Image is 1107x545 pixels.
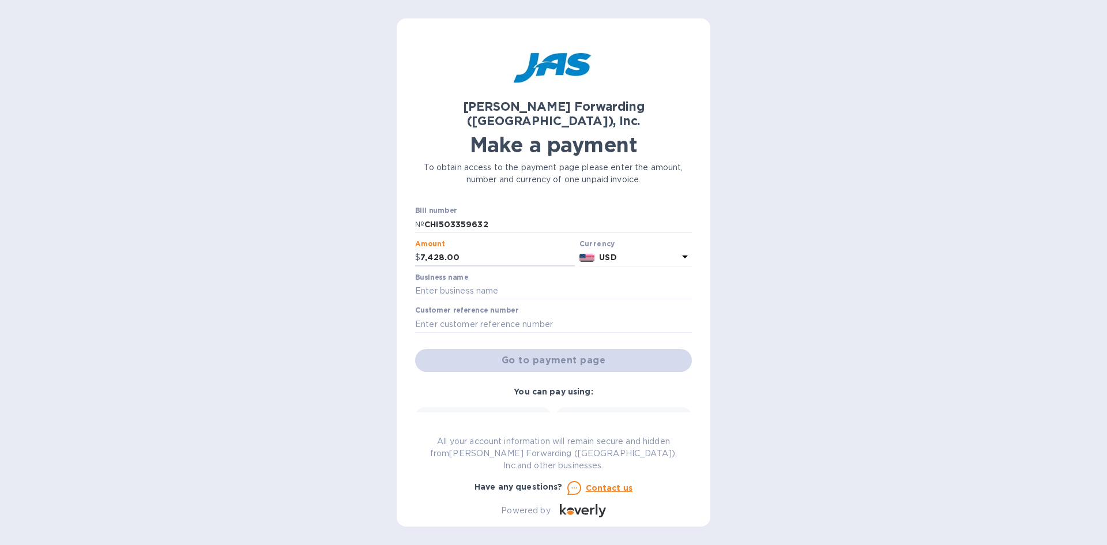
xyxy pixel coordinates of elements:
[463,99,645,128] b: [PERSON_NAME] Forwarding ([GEOGRAPHIC_DATA]), Inc.
[415,219,424,231] p: №
[415,240,445,247] label: Amount
[579,239,615,248] b: Currency
[415,283,692,300] input: Enter business name
[415,161,692,186] p: To obtain access to the payment page please enter the amount, number and currency of one unpaid i...
[501,505,550,517] p: Powered by
[475,482,563,491] b: Have any questions?
[415,251,420,264] p: $
[424,216,692,233] input: Enter bill number
[415,208,457,215] label: Bill number
[599,253,616,262] b: USD
[415,307,518,314] label: Customer reference number
[514,387,593,396] b: You can pay using:
[415,133,692,157] h1: Make a payment
[579,254,595,262] img: USD
[415,274,468,281] label: Business name
[586,483,633,493] u: Contact us
[415,435,692,472] p: All your account information will remain secure and hidden from [PERSON_NAME] Forwarding ([GEOGRA...
[415,315,692,333] input: Enter customer reference number
[420,249,575,266] input: 0.00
